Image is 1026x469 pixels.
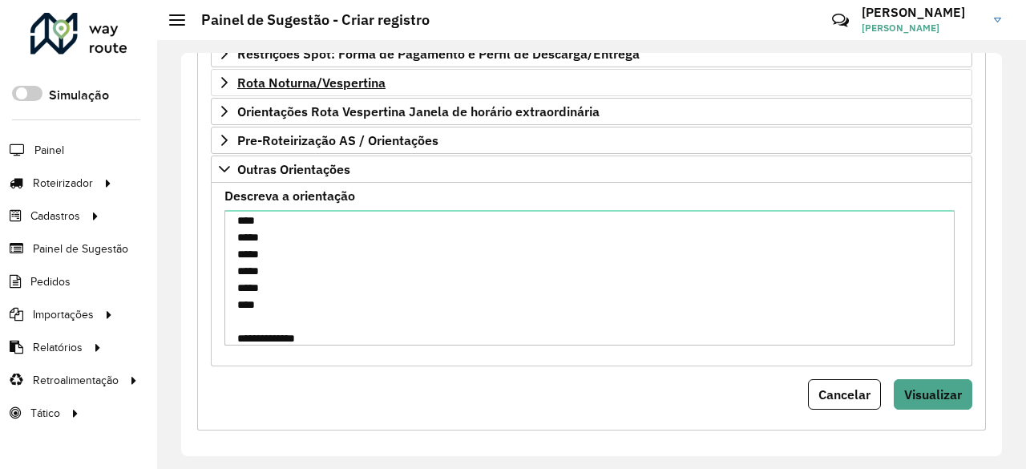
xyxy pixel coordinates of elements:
[224,186,355,205] label: Descreva a orientação
[30,208,80,224] span: Cadastros
[894,379,972,410] button: Visualizar
[862,21,982,35] span: [PERSON_NAME]
[862,5,982,20] h3: [PERSON_NAME]
[823,3,858,38] a: Contato Rápido
[808,379,881,410] button: Cancelar
[237,105,600,118] span: Orientações Rota Vespertina Janela de horário extraordinária
[818,386,870,402] span: Cancelar
[237,47,640,60] span: Restrições Spot: Forma de Pagamento e Perfil de Descarga/Entrega
[211,183,972,366] div: Outras Orientações
[904,386,962,402] span: Visualizar
[237,163,350,176] span: Outras Orientações
[33,241,128,257] span: Painel de Sugestão
[34,142,64,159] span: Painel
[185,11,430,29] h2: Painel de Sugestão - Criar registro
[211,98,972,125] a: Orientações Rota Vespertina Janela de horário extraordinária
[33,306,94,323] span: Importações
[237,134,438,147] span: Pre-Roteirização AS / Orientações
[211,40,972,67] a: Restrições Spot: Forma de Pagamento e Perfil de Descarga/Entrega
[211,127,972,154] a: Pre-Roteirização AS / Orientações
[33,372,119,389] span: Retroalimentação
[30,405,60,422] span: Tático
[211,69,972,96] a: Rota Noturna/Vespertina
[30,273,71,290] span: Pedidos
[49,86,109,105] label: Simulação
[237,76,386,89] span: Rota Noturna/Vespertina
[33,339,83,356] span: Relatórios
[211,156,972,183] a: Outras Orientações
[33,175,93,192] span: Roteirizador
